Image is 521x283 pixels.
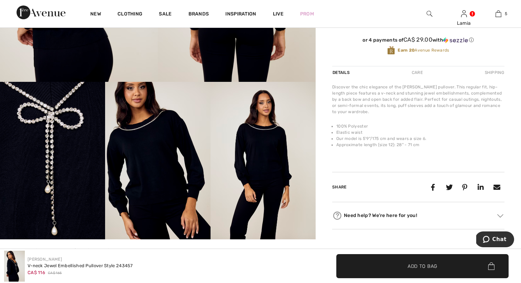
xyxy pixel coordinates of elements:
div: or 4 payments ofCA$ 29.00withSezzle Click to learn more about Sezzle [332,36,504,46]
a: [PERSON_NAME] [28,257,62,262]
img: V-Neck Jewel Embellished Pullover Style 243457 [4,251,25,282]
img: 1ère Avenue [17,6,65,19]
div: or 4 payments of with [332,36,504,43]
li: Elastic waist [336,129,504,135]
img: search the website [427,10,432,18]
iframe: Opens a widget where you can chat to one of our agents [476,231,514,249]
div: Care [406,66,429,79]
img: V-Neck Jewel Embellished Pullover Style 243457. 4 [105,82,210,239]
div: Shipping [483,66,504,79]
div: V-neck Jewel Embellished Pullover Style 243457 [28,262,133,269]
div: Discover the chic elegance of the [PERSON_NAME] pullover. This regular fit, hip-length piece feat... [332,84,504,115]
a: Brands [188,11,209,18]
div: Need help? We're here for you! [332,210,504,221]
img: Arrow2.svg [497,214,503,217]
a: Sign In [461,10,467,17]
a: Prom [300,10,314,18]
span: CA$ 29.00 [403,36,432,43]
span: CA$ 116 [28,270,45,275]
span: Share [332,185,347,189]
a: 5 [481,10,515,18]
a: Live [273,10,284,18]
h3: Shoppers also bought [30,248,491,257]
a: Sale [159,11,172,18]
a: New [90,11,101,18]
li: Approximate length (size 12): 28" - 71 cm [336,142,504,148]
img: My Bag [496,10,501,18]
li: Our model is 5'9"/175 cm and wears a size 6. [336,135,504,142]
img: V-Neck Jewel Embellished Pullover Style 243457. 5 [211,82,316,239]
li: 100% Polyester [336,123,504,129]
button: Add to Bag [336,254,509,278]
img: Avenue Rewards [387,46,395,55]
span: Avenue Rewards [398,47,449,53]
span: Add to Bag [408,262,437,270]
img: My Info [461,10,467,18]
a: Clothing [118,11,142,18]
strong: Earn 20 [398,48,415,53]
div: Details [332,66,351,79]
img: Sezzle [443,37,468,43]
span: CA$ 165 [48,271,62,276]
span: Inspiration [225,11,256,18]
div: Lamia [447,20,481,27]
img: Bag.svg [488,262,494,270]
span: 5 [505,11,507,17]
